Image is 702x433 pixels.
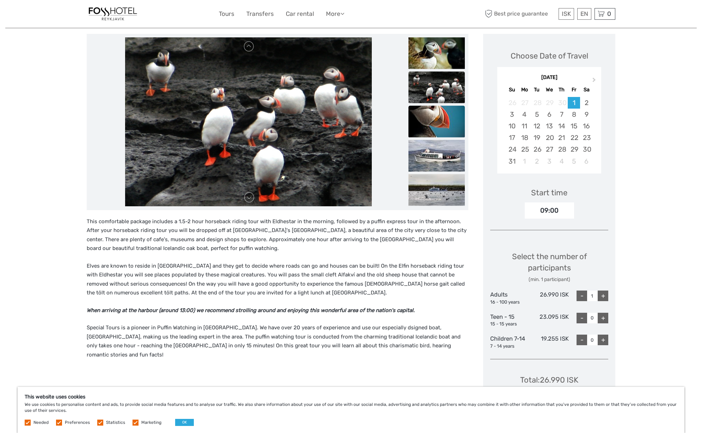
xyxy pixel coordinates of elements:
[555,144,568,155] div: Choose Thursday, May 28th, 2026
[555,109,568,120] div: Choose Thursday, May 7th, 2026
[490,335,530,349] div: Children 7-14
[543,109,555,120] div: Choose Wednesday, May 6th, 2026
[506,109,518,120] div: Choose Sunday, May 3rd, 2026
[408,174,465,206] img: f57f036ddfd349f3a237f9612b3e740c_slider_thumbnail.jpg
[531,120,543,132] div: Choose Tuesday, May 12th, 2026
[483,8,557,20] span: Best price guarantee
[543,120,555,132] div: Choose Wednesday, May 13th, 2026
[530,335,569,349] div: 19.255 ISK
[543,97,555,109] div: Not available Wednesday, April 29th, 2026
[562,10,571,17] span: ISK
[175,419,194,426] button: OK
[518,144,531,155] div: Choose Monday, May 25th, 2026
[518,155,531,167] div: Choose Monday, June 1st, 2026
[598,313,608,323] div: +
[408,37,465,69] img: 2c34c1aa3ce149bf8b36473023e61ebe_slider_thumbnail.jpg
[518,132,531,144] div: Choose Monday, May 18th, 2026
[518,97,531,109] div: Not available Monday, April 27th, 2026
[141,420,161,426] label: Marketing
[499,97,599,167] div: month 2026-05
[580,120,592,132] div: Choose Saturday, May 16th, 2026
[555,97,568,109] div: Not available Thursday, April 30th, 2026
[497,74,601,81] div: [DATE]
[506,132,518,144] div: Choose Sunday, May 17th, 2026
[506,120,518,132] div: Choose Sunday, May 10th, 2026
[531,144,543,155] div: Choose Tuesday, May 26th, 2026
[490,291,530,305] div: Adults
[555,120,568,132] div: Choose Thursday, May 14th, 2026
[606,10,612,17] span: 0
[568,155,580,167] div: Choose Friday, June 5th, 2026
[577,335,587,345] div: -
[580,109,592,120] div: Choose Saturday, May 9th, 2026
[568,144,580,155] div: Choose Friday, May 29th, 2026
[543,144,555,155] div: Choose Wednesday, May 27th, 2026
[33,420,49,426] label: Needed
[530,313,569,328] div: 23.095 ISK
[81,11,90,19] button: Open LiveChat chat widget
[87,217,468,253] p: This comfortable package includes a 1.5-2 hour horseback riding tour with Eldhestar in the mornin...
[87,323,468,359] p: Special Tours is a pioneer in Puffin Watching in [GEOGRAPHIC_DATA]. We have over 20 years of expe...
[518,109,531,120] div: Choose Monday, May 4th, 2026
[598,291,608,301] div: +
[518,120,531,132] div: Choose Monday, May 11th, 2026
[580,85,592,94] div: Sa
[531,187,567,198] div: Start time
[408,105,465,137] img: 278a1d93a0744f00866b247b9d9dd9b6_slider_thumbnail.jpg
[520,374,578,385] div: Total : 26.990 ISK
[577,8,591,20] div: EN
[580,97,592,109] div: Choose Saturday, May 2nd, 2026
[555,155,568,167] div: Choose Thursday, June 4th, 2026
[18,387,684,433] div: We use cookies to personalise content and ads, to provide social media features and to analyse ou...
[490,343,530,350] div: 7 - 14 years
[568,97,580,109] div: Choose Friday, May 1st, 2026
[580,155,592,167] div: Choose Saturday, June 6th, 2026
[490,321,530,328] div: 15 - 15 years
[598,335,608,345] div: +
[506,155,518,167] div: Choose Sunday, May 31st, 2026
[408,140,465,171] img: a26bfe7a460c4b43bc84727c7a13bb09_slider_thumbnail.jpg
[286,9,314,19] a: Car rental
[25,394,677,400] h5: This website uses cookies
[10,12,80,18] p: We're away right now. Please check back later!
[408,71,465,103] img: a05063b50aef478d81e4e413e1f77567_slider_thumbnail.jpg
[106,420,125,426] label: Statistics
[246,9,274,19] a: Transfers
[490,251,608,283] div: Select the number of participants
[580,132,592,144] div: Choose Saturday, May 23rd, 2026
[531,97,543,109] div: Not available Tuesday, April 28th, 2026
[531,132,543,144] div: Choose Tuesday, May 19th, 2026
[543,132,555,144] div: Choose Wednesday, May 20th, 2026
[577,291,587,301] div: -
[506,144,518,155] div: Choose Sunday, May 24th, 2026
[568,85,580,94] div: Fr
[87,307,415,313] strong: When arriving at the harbour (around 13:00) we recommend strolling around and enjoying this wonde...
[87,5,139,23] img: 1357-20722262-a0dc-4fd2-8fc5-b62df901d176_logo_small.jpg
[568,120,580,132] div: Choose Friday, May 15th, 2026
[518,85,531,94] div: Mo
[490,276,608,283] div: (min. 1 participant)
[543,155,555,167] div: Choose Wednesday, June 3rd, 2026
[543,85,555,94] div: We
[87,262,468,298] p: Elves are known to reside in [GEOGRAPHIC_DATA] and they get to decide where roads can go and hous...
[580,144,592,155] div: Choose Saturday, May 30th, 2026
[530,291,569,305] div: 26.990 ISK
[65,420,90,426] label: Preferences
[531,109,543,120] div: Choose Tuesday, May 5th, 2026
[511,50,588,61] div: Choose Date of Travel
[490,299,530,306] div: 16 - 100 years
[219,9,234,19] a: Tours
[555,132,568,144] div: Choose Thursday, May 21st, 2026
[577,313,587,323] div: -
[125,37,371,207] img: a05063b50aef478d81e4e413e1f77567_main_slider.jpg
[506,97,518,109] div: Not available Sunday, April 26th, 2026
[568,109,580,120] div: Choose Friday, May 8th, 2026
[531,85,543,94] div: Tu
[531,155,543,167] div: Choose Tuesday, June 2nd, 2026
[568,132,580,144] div: Choose Friday, May 22nd, 2026
[525,202,574,219] div: 09:00
[490,313,530,328] div: Teen - 15
[506,85,518,94] div: Su
[589,76,601,87] button: Next Month
[326,9,344,19] a: More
